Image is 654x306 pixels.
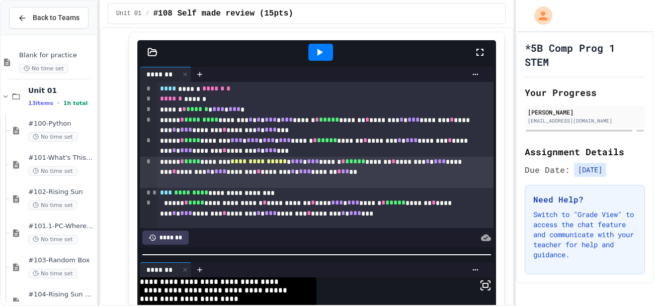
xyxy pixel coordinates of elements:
[28,120,95,128] span: #100-Python
[19,51,95,60] span: Blank for practice
[28,86,95,95] span: Unit 01
[525,164,570,176] span: Due Date:
[28,132,77,142] span: No time set
[145,10,149,18] span: /
[533,210,636,260] p: Switch to "Grade View" to access the chat feature and communicate with your teacher for help and ...
[525,85,645,99] h2: Your Progress
[525,41,645,69] h1: *5B Comp Prog 1 STEM
[57,99,59,107] span: •
[525,145,645,159] h2: Assignment Details
[63,100,88,107] span: 1h total
[574,163,606,177] span: [DATE]
[28,256,95,265] span: #103-Random Box
[9,7,89,29] button: Back to Teams
[28,100,53,107] span: 13 items
[28,154,95,162] span: #101-What's This ??
[28,290,95,299] span: #104-Rising Sun Plus
[153,8,293,20] span: #108 Self made review (15pts)
[528,108,642,117] div: [PERSON_NAME]
[28,200,77,210] span: No time set
[524,4,555,27] div: My Account
[19,64,68,73] span: No time set
[33,13,79,23] span: Back to Teams
[116,10,141,18] span: Unit 01
[28,188,95,196] span: #102-Rising Sun
[28,222,95,231] span: #101.1-PC-Where am I?
[28,166,77,176] span: No time set
[533,193,636,206] h3: Need Help?
[28,269,77,278] span: No time set
[28,235,77,244] span: No time set
[528,117,642,125] div: [EMAIL_ADDRESS][DOMAIN_NAME]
